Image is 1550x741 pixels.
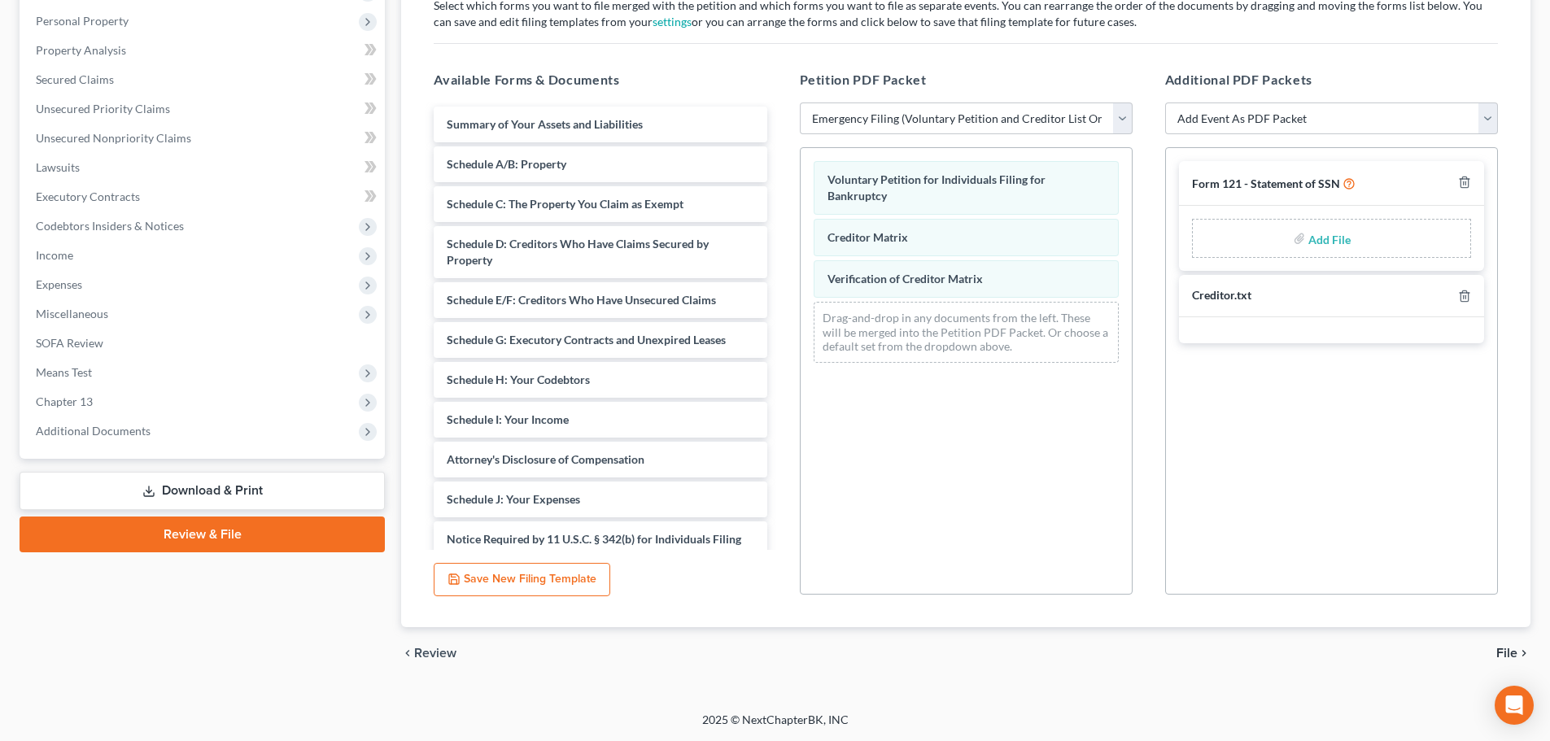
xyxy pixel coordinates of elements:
span: Unsecured Priority Claims [36,102,170,116]
span: Schedule E/F: Creditors Who Have Unsecured Claims [447,293,716,307]
span: Chapter 13 [36,394,93,408]
span: Miscellaneous [36,307,108,320]
span: Personal Property [36,14,129,28]
a: Unsecured Priority Claims [23,94,385,124]
span: Secured Claims [36,72,114,86]
span: Schedule H: Your Codebtors [447,373,590,386]
h5: Additional PDF Packets [1165,70,1498,89]
span: Income [36,248,73,262]
span: Lawsuits [36,160,80,174]
span: Executory Contracts [36,190,140,203]
div: 2025 © NextChapterBK, INC [312,712,1239,741]
span: Summary of Your Assets and Liabilities [447,117,643,131]
span: Additional Documents [36,424,151,438]
i: chevron_left [401,647,414,660]
span: Expenses [36,277,82,291]
a: settings [653,15,692,28]
i: chevron_right [1517,647,1530,660]
span: Review [414,647,456,660]
span: Schedule A/B: Property [447,157,566,171]
span: File [1496,647,1517,660]
button: chevron_left Review [401,647,473,660]
span: Attorney's Disclosure of Compensation [447,452,644,466]
span: Schedule G: Executory Contracts and Unexpired Leases [447,333,726,347]
button: Save New Filing Template [434,563,610,597]
span: Property Analysis [36,43,126,57]
span: Notice Required by 11 U.S.C. § 342(b) for Individuals Filing for Bankruptcy [447,532,741,562]
span: Schedule I: Your Income [447,412,569,426]
a: Download & Print [20,472,385,510]
div: Creditor.txt [1192,288,1251,303]
span: Codebtors Insiders & Notices [36,219,184,233]
a: Executory Contracts [23,182,385,211]
a: Property Analysis [23,36,385,65]
a: Secured Claims [23,65,385,94]
span: Petition PDF Packet [800,72,927,87]
span: Form 121 - Statement of SSN [1192,177,1340,190]
div: Open Intercom Messenger [1495,686,1534,725]
h5: Available Forms & Documents [434,70,766,89]
span: Creditor Matrix [827,230,908,244]
a: Unsecured Nonpriority Claims [23,124,385,153]
span: Schedule D: Creditors Who Have Claims Secured by Property [447,237,709,267]
span: Voluntary Petition for Individuals Filing for Bankruptcy [827,172,1046,203]
a: SOFA Review [23,329,385,358]
span: Schedule J: Your Expenses [447,492,580,506]
span: SOFA Review [36,336,103,350]
a: Review & File [20,517,385,552]
span: Unsecured Nonpriority Claims [36,131,191,145]
span: Verification of Creditor Matrix [827,272,983,286]
a: Lawsuits [23,153,385,182]
span: Schedule C: The Property You Claim as Exempt [447,197,683,211]
span: Means Test [36,365,92,379]
div: Drag-and-drop in any documents from the left. These will be merged into the Petition PDF Packet. ... [814,302,1119,363]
